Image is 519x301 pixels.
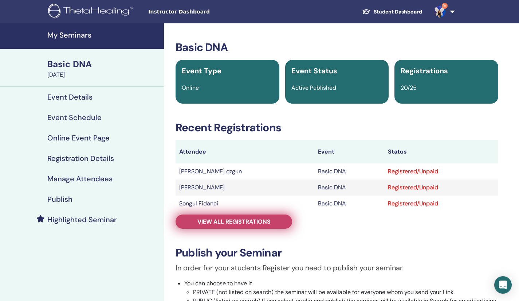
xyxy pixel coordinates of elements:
[47,195,72,204] h4: Publish
[388,199,495,208] div: Registered/Unpaid
[362,8,371,15] img: graduation-cap-white.svg
[182,84,199,92] span: Online
[176,215,292,229] a: View all registrations
[314,140,384,163] th: Event
[388,167,495,176] div: Registered/Unpaid
[176,196,314,212] td: Songul Fidanci
[356,5,428,19] a: Student Dashboard
[47,215,117,224] h4: Highlighted Seminar
[176,262,498,273] p: In order for your students Register you need to publish your seminar.
[43,58,164,79] a: Basic DNA[DATE]
[401,66,448,76] span: Registrations
[182,66,221,76] span: Event Type
[197,218,271,225] span: View all registrations
[401,84,417,92] span: 20/25
[442,3,448,9] span: 9+
[148,8,257,16] span: Instructor Dashboard
[384,140,498,163] th: Status
[176,180,314,196] td: [PERSON_NAME]
[47,58,160,70] div: Basic DNA
[291,84,336,92] span: Active Published
[176,140,314,163] th: Attendee
[176,121,498,134] h3: Recent Registrations
[47,134,110,142] h4: Online Event Page
[47,154,114,163] h4: Registration Details
[47,31,160,39] h4: My Seminars
[434,6,445,18] img: default.jpg
[176,41,498,54] h3: Basic DNA
[314,196,384,212] td: Basic DNA
[176,246,498,259] h3: Publish your Seminar
[47,70,160,79] div: [DATE]
[494,276,512,294] div: Open Intercom Messenger
[176,163,314,180] td: [PERSON_NAME] ozgun
[193,288,498,297] li: PRIVATE (not listed on search) the seminar will be available for everyone whom you send your Link.
[47,93,93,101] h4: Event Details
[291,66,337,76] span: Event Status
[314,163,384,180] td: Basic DNA
[48,4,135,20] img: logo.png
[47,113,102,122] h4: Event Schedule
[47,174,113,183] h4: Manage Attendees
[314,180,384,196] td: Basic DNA
[388,183,495,192] div: Registered/Unpaid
